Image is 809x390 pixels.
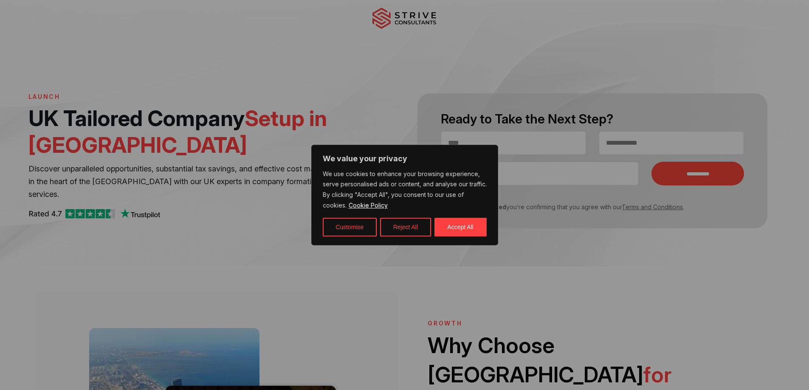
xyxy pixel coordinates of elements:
[348,201,388,209] a: Cookie Policy
[311,145,498,246] div: We value your privacy
[323,218,377,236] button: Customise
[323,154,487,164] p: We value your privacy
[380,218,431,236] button: Reject All
[434,218,487,236] button: Accept All
[323,169,487,211] p: We use cookies to enhance your browsing experience, serve personalised ads or content, and analys...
